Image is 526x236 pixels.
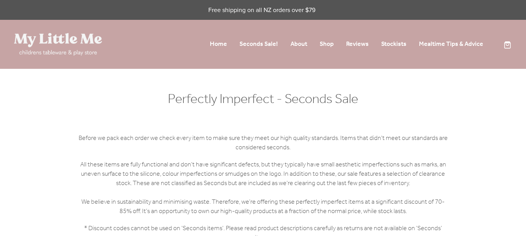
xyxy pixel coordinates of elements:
a: Mealtime Tips & Advice [419,38,483,50]
a: About [290,38,307,50]
p: Free shipping on all NZ orders over $79 [14,5,510,14]
h1: Perfectly Imperfect - Seconds Sale [79,92,448,108]
a: Reviews [346,38,369,50]
a: Home [210,38,227,50]
a: Seconds Sale! [239,38,278,50]
a: Stockists [381,38,406,50]
p: Before we pack each order we check every item to make sure they meet our high quality standards. ... [79,134,448,160]
a: My Little Me Ltd homepage [14,33,114,56]
a: Shop [320,38,334,50]
p: All these items are fully functional and don't have significant defects, but they typically have ... [79,160,448,224]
